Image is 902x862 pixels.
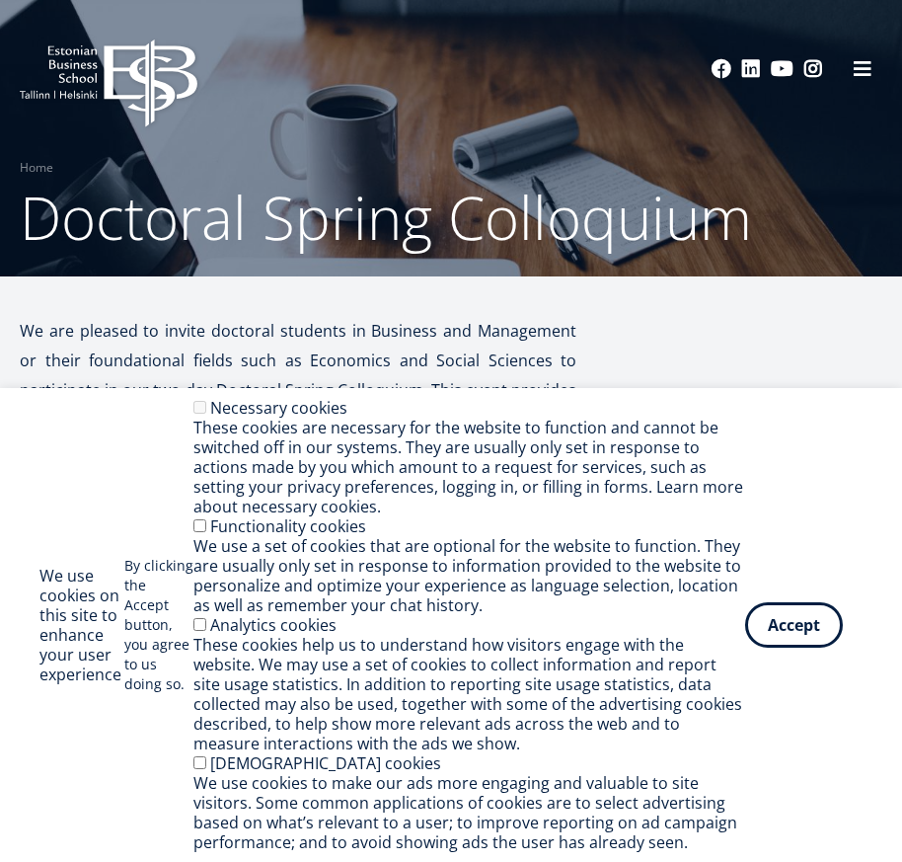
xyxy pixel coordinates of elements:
[193,418,745,516] div: These cookies are necessary for the website to function and cannot be switched off in our systems...
[39,566,124,684] h2: We use cookies on this site to enhance your user experience
[712,59,731,79] a: Facebook
[20,158,53,178] a: Home
[803,59,823,79] a: Instagram
[771,59,793,79] a: Youtube
[741,59,761,79] a: Linkedin
[193,635,745,753] div: These cookies help us to understand how visitors engage with the website. We may use a set of coo...
[193,536,745,615] div: We use a set of cookies that are optional for the website to function. They are usually only set ...
[193,773,745,852] div: We use cookies to make our ads more engaging and valuable to site visitors. Some common applicati...
[210,752,441,774] label: [DEMOGRAPHIC_DATA] cookies
[210,397,347,419] label: Necessary cookies
[745,602,843,648] button: Accept
[20,316,576,583] p: We are pleased to invite doctoral students in Business and Management or their foundational field...
[210,614,337,636] label: Analytics cookies
[210,515,366,537] label: Functionality cookies
[124,556,193,694] p: By clicking the Accept button, you agree to us doing so.
[20,177,752,258] span: Doctoral Spring Colloquium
